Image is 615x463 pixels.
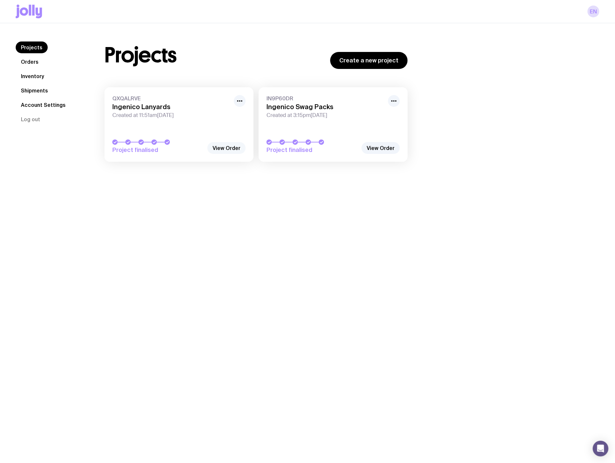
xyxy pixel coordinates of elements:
[267,95,384,102] span: IN9P60DR
[267,103,384,111] h3: Ingenico Swag Packs
[105,45,177,66] h1: Projects
[112,103,230,111] h3: Ingenico Lanyards
[16,99,71,111] a: Account Settings
[16,70,49,82] a: Inventory
[112,95,230,102] span: QXQALRVE
[259,87,408,162] a: IN9P60DRIngenico Swag PacksCreated at 3:15pm[DATE]Project finalised
[16,113,45,125] button: Log out
[16,41,48,53] a: Projects
[207,142,246,154] a: View Order
[267,112,384,119] span: Created at 3:15pm[DATE]
[267,146,358,154] span: Project finalised
[16,56,44,68] a: Orders
[362,142,400,154] a: View Order
[112,146,204,154] span: Project finalised
[588,6,599,17] a: EN
[112,112,230,119] span: Created at 11:51am[DATE]
[105,87,253,162] a: QXQALRVEIngenico LanyardsCreated at 11:51am[DATE]Project finalised
[16,85,53,96] a: Shipments
[593,441,608,456] div: Open Intercom Messenger
[330,52,408,69] a: Create a new project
